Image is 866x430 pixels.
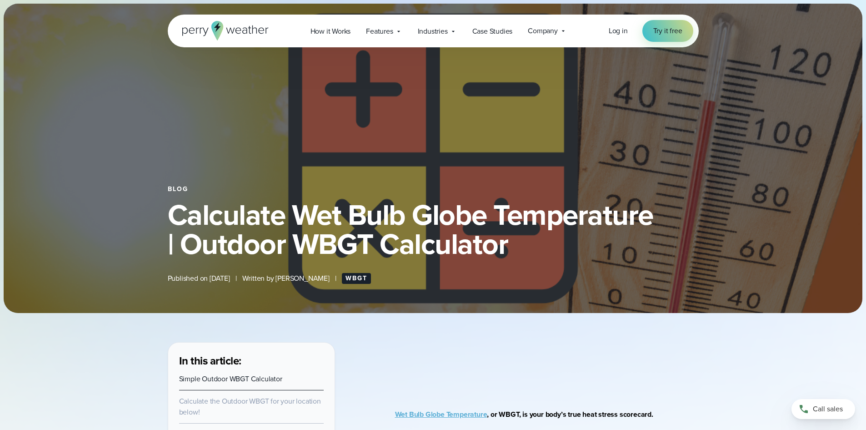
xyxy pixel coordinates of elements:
a: Log in [609,25,628,36]
span: Published on [DATE] [168,273,230,284]
strong: , or WBGT, is your body’s true heat stress scorecard. [395,409,653,420]
a: Calculate the Outdoor WBGT for your location below! [179,396,321,417]
span: Features [366,26,393,37]
span: | [335,273,336,284]
a: Call sales [791,399,855,419]
div: Blog [168,186,699,193]
span: How it Works [310,26,351,37]
a: WBGT [342,273,371,284]
span: | [235,273,237,284]
span: Try it free [653,25,682,36]
a: Simple Outdoor WBGT Calculator [179,374,282,384]
span: Case Studies [472,26,513,37]
span: Industries [418,26,448,37]
a: Try it free [642,20,693,42]
a: Wet Bulb Globe Temperature [395,409,487,420]
h1: Calculate Wet Bulb Globe Temperature | Outdoor WBGT Calculator [168,200,699,258]
a: Case Studies [465,22,521,40]
h3: In this article: [179,354,324,368]
span: Written by [PERSON_NAME] [242,273,330,284]
span: Call sales [813,404,843,415]
span: Company [528,25,558,36]
iframe: WBGT Explained: Listen as we break down all you need to know about WBGT Video [421,342,672,380]
a: How it Works [303,22,359,40]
